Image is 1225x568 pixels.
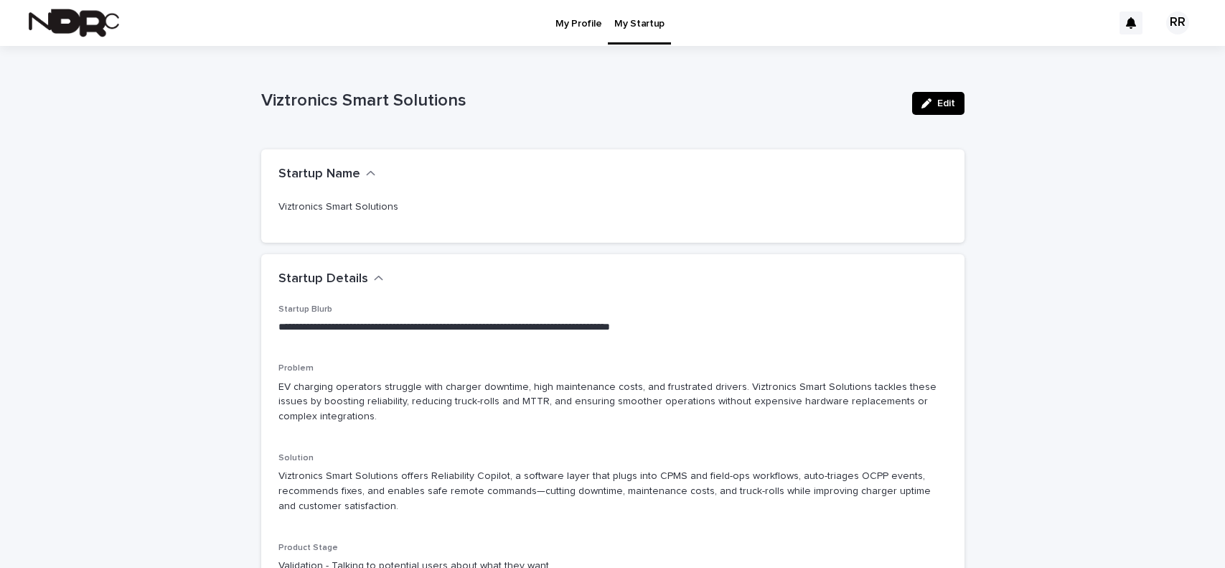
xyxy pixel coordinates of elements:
[278,167,376,182] button: Startup Name
[937,98,955,108] span: Edit
[278,167,360,182] h2: Startup Name
[278,544,338,552] span: Product Stage
[278,364,314,373] span: Problem
[278,271,384,287] button: Startup Details
[278,469,947,513] p: Viztronics Smart Solutions offers Reliability Copilot, a software layer that plugs into CPMS and ...
[1166,11,1189,34] div: RR
[278,380,947,424] p: EV charging operators struggle with charger downtime, high maintenance costs, and frustrated driv...
[261,90,901,111] p: Viztronics Smart Solutions
[278,200,947,215] p: Viztronics Smart Solutions
[278,305,332,314] span: Startup Blurb
[912,92,964,115] button: Edit
[278,271,368,287] h2: Startup Details
[29,9,119,37] img: fPh53EbzTSOZ76wyQ5GQ
[278,454,314,462] span: Solution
